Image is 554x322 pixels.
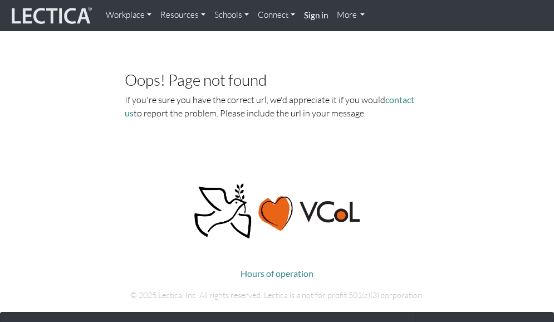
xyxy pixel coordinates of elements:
[241,268,313,279] a: Hours of operation
[101,4,156,26] a: Workplace
[332,4,370,26] a: More
[156,4,210,26] a: Resources
[210,4,253,26] a: Schools
[253,4,300,26] a: Connect
[125,94,414,118] a: contact us
[125,93,429,120] p: If you're sure you have the correct url, we'd appreciate it if you would to report the problem. P...
[18,289,536,301] p: © 2025 Lectica, Inc. All rights reserved. Lectica is a not for profit 501(c)(3) corporation.
[9,5,92,26] img: lecticalive
[300,4,332,27] a: Sign in
[304,10,328,20] strong: Sign in
[125,71,429,89] h3: Oops! Page not found
[192,182,362,240] img: Peace, love, VCoL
